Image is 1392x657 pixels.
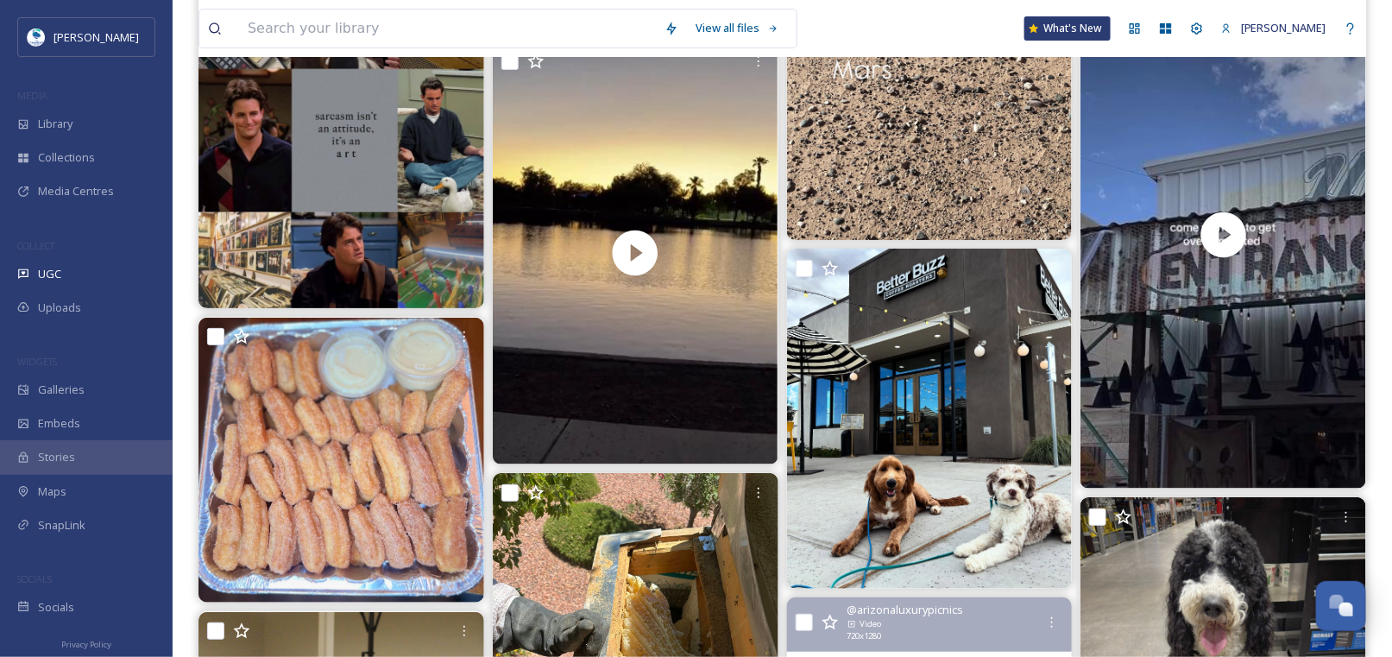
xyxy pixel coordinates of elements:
[239,9,656,47] input: Search your library
[38,449,75,465] span: Stories
[61,633,111,654] a: Privacy Policy
[38,382,85,398] span: Galleries
[787,26,1073,240] img: #chandleraz
[1024,16,1111,41] a: What's New
[493,41,778,465] img: thumbnail
[38,183,114,199] span: Media Centres
[687,11,788,45] a: View all files
[28,28,45,46] img: download.jpeg
[38,266,61,282] span: UGC
[38,116,72,132] span: Library
[17,89,47,102] span: MEDIA
[38,517,85,534] span: SnapLink
[860,618,882,630] span: Video
[54,29,139,45] span: [PERSON_NAME]
[787,249,1073,588] img: Koa is in for day training and we went to Better Buzz for coffee. We’re just touching up his skil...
[198,318,484,603] img: Everybody’s favorite churros😍 - - - - - - - - - - - - - - - - - - - - #foryou #followｍe #churros ...
[38,149,95,166] span: Collections
[38,599,74,616] span: Socials
[38,300,81,316] span: Uploads
[61,639,111,650] span: Privacy Policy
[17,572,52,585] span: SOCIALS
[38,415,80,432] span: Embeds
[1212,11,1335,45] a: [PERSON_NAME]
[847,630,882,642] span: 720 x 1280
[38,483,66,500] span: Maps
[17,239,54,252] span: COLLECT
[1241,20,1326,35] span: [PERSON_NAME]
[1316,581,1366,631] button: Open Chat
[17,355,57,368] span: WIDGETS
[847,602,964,618] span: @ arizonaluxurypicnics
